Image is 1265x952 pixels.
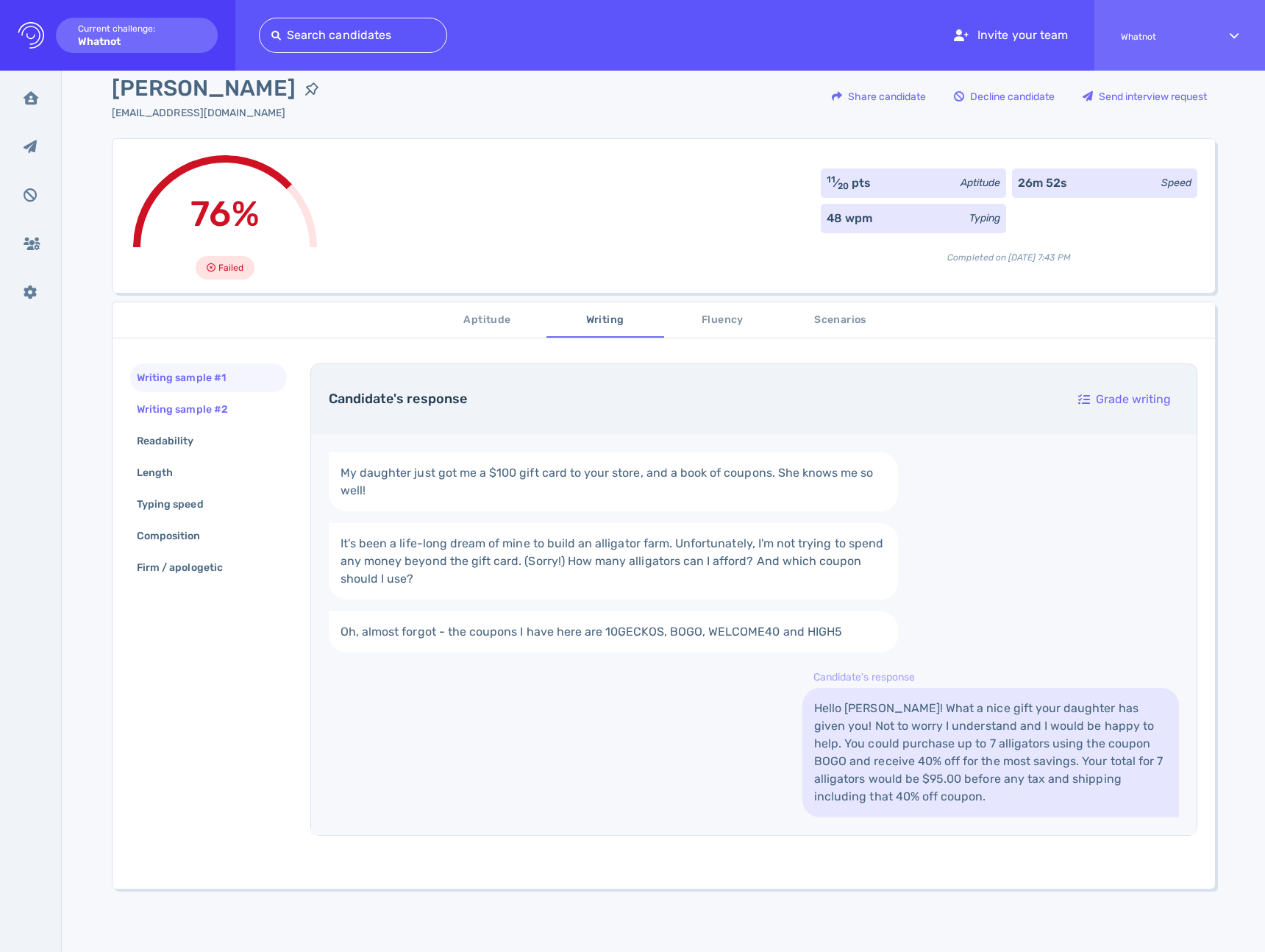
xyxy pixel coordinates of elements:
[190,193,259,235] span: 76%
[947,79,1062,113] div: Decline candidate
[329,523,899,600] a: It's been a life-long dream of mine to build an alligator farm. Unfortunately, I'm not trying to ...
[827,174,835,185] sup: 11
[1075,79,1214,113] div: Send interview request
[1018,174,1067,192] div: 26m 52s
[218,259,243,277] span: Failed
[134,399,246,420] div: Writing sample #2
[824,79,933,113] div: Share candidate
[134,367,243,388] div: Writing sample #1
[112,105,328,121] div: Click to copy the email address
[1121,32,1203,42] span: Whatnot
[134,525,218,547] div: Composition
[134,462,190,483] div: Length
[827,210,872,227] div: 48 wpm
[824,79,934,114] button: Share candidate
[1161,175,1191,191] div: Speed
[1075,79,1215,114] button: Send interview request
[329,611,899,653] a: Oh, almost forgot - the coupons I have here are 10GECKOS, BOGO, WELCOME40 and HIGH5
[112,72,296,105] span: [PERSON_NAME]
[329,452,899,511] a: My daughter just got me a $100 gift card to your store, and a book of coupons. She knows me so well!
[555,311,655,330] span: Writing
[821,239,1197,264] div: Completed on [DATE] 7:43 PM
[1070,382,1179,417] button: Grade writing
[838,181,849,191] sub: 20
[969,210,1000,226] div: Typing
[134,557,240,578] div: Firm / apologetic
[802,688,1179,817] a: Hello [PERSON_NAME]! What a nice gift your daughter has given you! Not to worry I understand and ...
[329,391,1052,408] h4: Candidate's response
[673,311,773,330] span: Fluency
[946,79,1063,114] button: Decline candidate
[134,494,221,515] div: Typing speed
[961,175,1000,191] div: Aptitude
[134,430,212,452] div: Readability
[1071,383,1178,416] div: Grade writing
[791,311,891,330] span: Scenarios
[827,174,872,192] div: ⁄ pts
[438,311,538,330] span: Aptitude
